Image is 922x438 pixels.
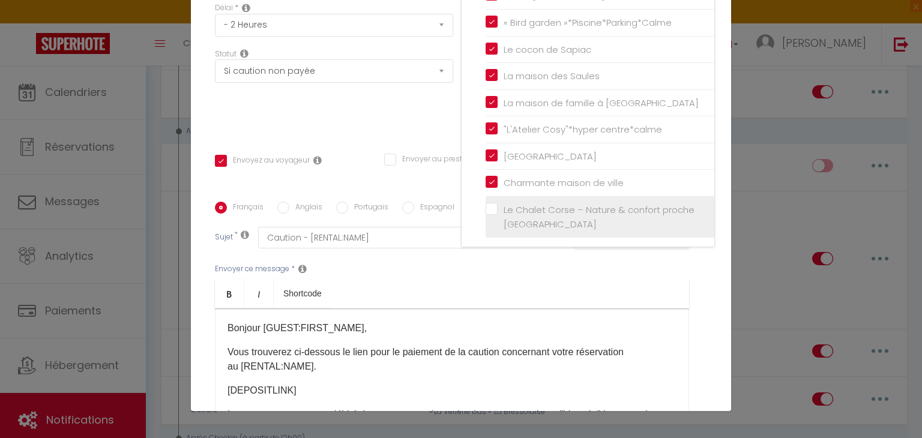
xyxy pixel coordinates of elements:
[289,202,322,215] label: Anglais
[215,279,244,308] a: Bold
[227,407,676,436] p: Le montant ne sera pas débité de votre compte bancaire. La somme est juste "bloquée" le temps de ...
[240,49,249,58] i: Booking status
[227,383,676,398] p: [DEPOSITLINK]
[227,202,264,215] label: Français
[348,202,388,215] label: Portugais
[274,279,331,308] a: Shortcode
[504,97,699,109] span: La maison de famille à [GEOGRAPHIC_DATA]
[227,345,676,374] p: Vous trouverez ci-dessous le lien pour le paiement de la caution concernant votre réservation au ...
[215,232,233,244] label: Sujet
[244,279,274,308] a: Italic
[241,230,249,239] i: Subject
[215,49,237,60] label: Statut
[298,264,307,274] i: Message
[313,155,322,165] i: Envoyer au voyageur
[504,150,597,163] span: [GEOGRAPHIC_DATA]
[227,321,676,335] p: Bonjour [GUEST:FIRST_NAME],
[215,263,289,275] label: Envoyer ce message
[504,203,695,230] span: Le Chalet Corse – Nature & confort proche [GEOGRAPHIC_DATA]
[242,3,250,13] i: Action Time
[215,2,233,14] label: Délai
[504,43,591,56] span: Le cocon de Sapiac
[414,202,454,215] label: Espagnol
